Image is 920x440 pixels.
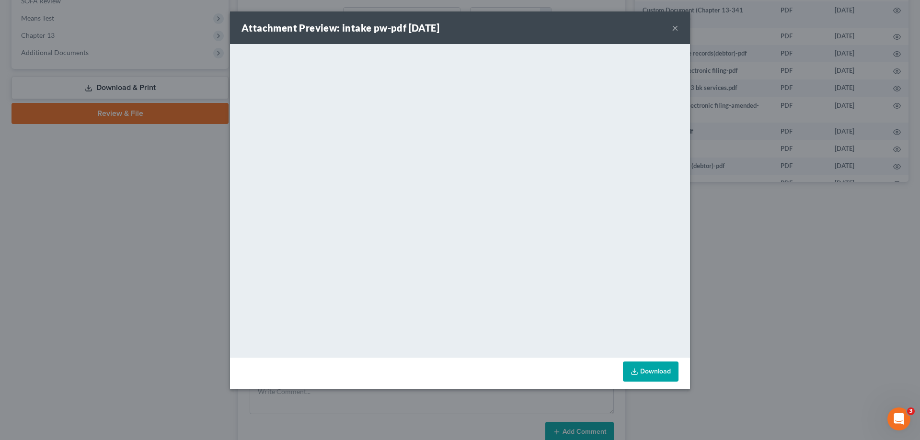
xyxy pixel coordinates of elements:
a: Download [623,361,678,382]
strong: Attachment Preview: intake pw-pdf [DATE] [241,22,439,34]
span: 3 [907,407,915,415]
iframe: <object ng-attr-data='[URL][DOMAIN_NAME]' type='application/pdf' width='100%' height='650px'></ob... [230,44,690,355]
iframe: Intercom live chat [887,407,910,430]
button: × [672,22,678,34]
